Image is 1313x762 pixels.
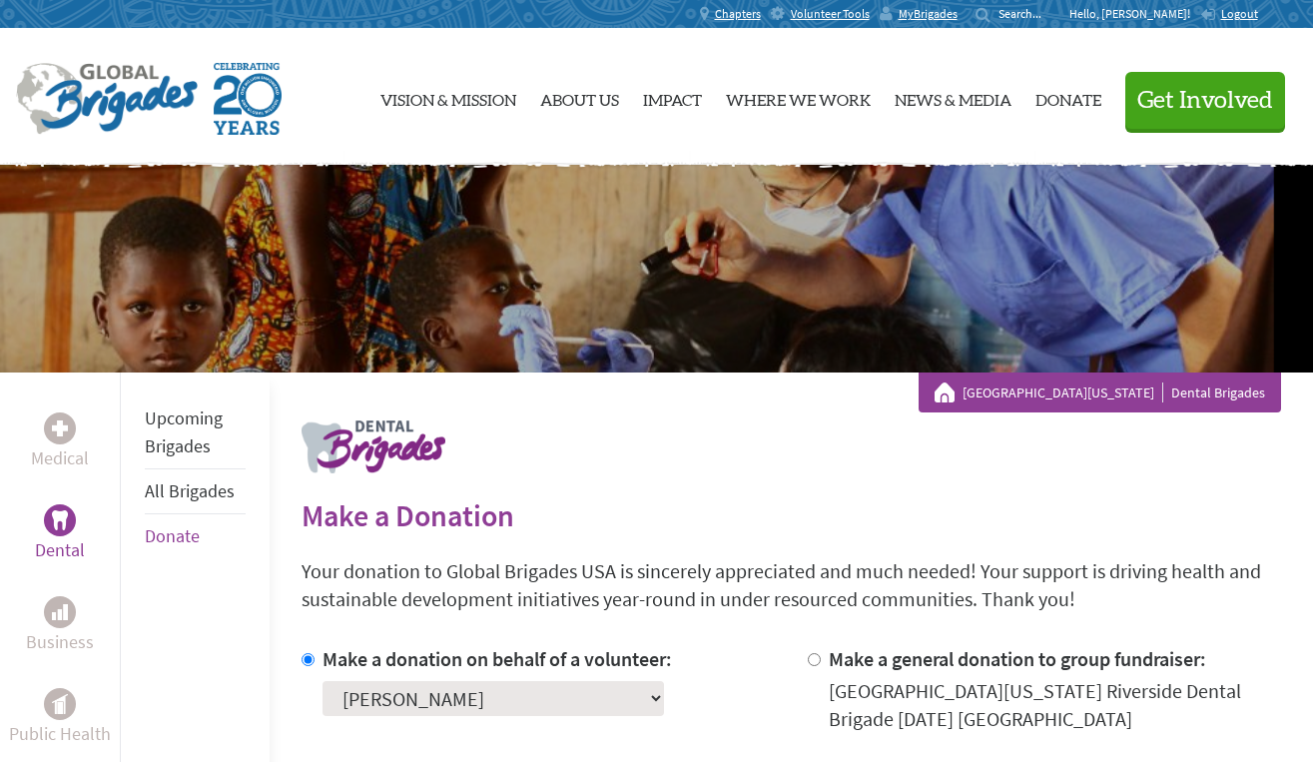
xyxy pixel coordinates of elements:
[935,382,1265,402] div: Dental Brigades
[26,596,94,656] a: BusinessBusiness
[1221,6,1258,21] span: Logout
[1125,72,1285,129] button: Get Involved
[998,6,1055,21] input: Search...
[1200,6,1258,22] a: Logout
[9,720,111,748] p: Public Health
[715,6,761,22] span: Chapters
[895,45,1011,149] a: News & Media
[145,396,246,469] li: Upcoming Brigades
[302,497,1281,533] h2: Make a Donation
[35,504,85,564] a: DentalDental
[899,6,958,22] span: MyBrigades
[726,45,871,149] a: Where We Work
[35,536,85,564] p: Dental
[1035,45,1101,149] a: Donate
[1137,89,1273,113] span: Get Involved
[31,412,89,472] a: MedicalMedical
[44,412,76,444] div: Medical
[323,646,672,671] label: Make a donation on behalf of a volunteer:
[145,524,200,547] a: Donate
[52,510,68,529] img: Dental
[1069,6,1200,22] p: Hello, [PERSON_NAME]!
[52,420,68,436] img: Medical
[380,45,516,149] a: Vision & Mission
[214,63,282,135] img: Global Brigades Celebrating 20 Years
[643,45,702,149] a: Impact
[302,420,445,473] img: logo-dental.png
[44,596,76,628] div: Business
[145,406,223,457] a: Upcoming Brigades
[145,514,246,558] li: Donate
[963,382,1163,402] a: [GEOGRAPHIC_DATA][US_STATE]
[16,63,198,135] img: Global Brigades Logo
[44,504,76,536] div: Dental
[52,694,68,714] img: Public Health
[829,646,1206,671] label: Make a general donation to group fundraiser:
[829,677,1281,733] div: [GEOGRAPHIC_DATA][US_STATE] Riverside Dental Brigade [DATE] [GEOGRAPHIC_DATA]
[44,688,76,720] div: Public Health
[52,604,68,620] img: Business
[302,557,1281,613] p: Your donation to Global Brigades USA is sincerely appreciated and much needed! Your support is dr...
[9,688,111,748] a: Public HealthPublic Health
[540,45,619,149] a: About Us
[26,628,94,656] p: Business
[791,6,870,22] span: Volunteer Tools
[31,444,89,472] p: Medical
[145,469,246,514] li: All Brigades
[145,479,235,502] a: All Brigades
